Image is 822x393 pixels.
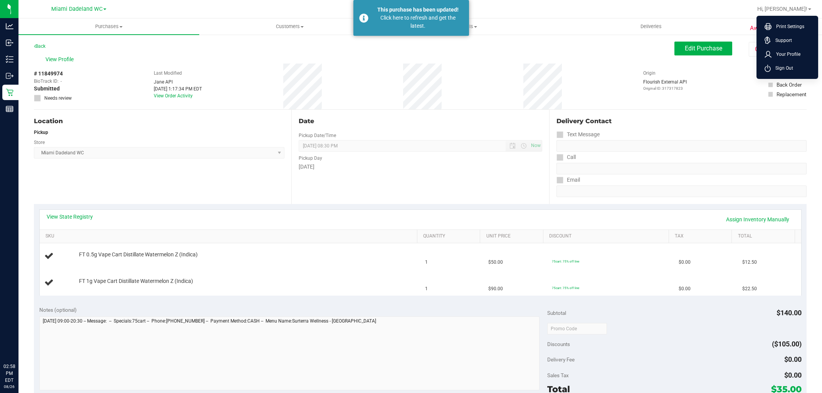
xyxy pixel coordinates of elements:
span: 75cart: 75% off line [552,286,579,290]
label: Call [556,152,576,163]
a: Tax [675,233,729,239]
span: Edit Purchase [685,45,722,52]
span: Customers [200,23,380,30]
span: Hi, [PERSON_NAME]! [757,6,807,12]
span: FT 1g Vape Cart Distillate Watermelon Z (Indica) [79,278,193,285]
a: Discount [549,233,666,239]
span: $50.00 [488,259,503,266]
div: This purchase has been updated! [373,6,463,14]
a: Support [765,37,813,44]
span: Support [771,37,792,44]
span: - [61,78,62,85]
span: Delivery Fee [547,356,575,363]
input: Format: (999) 999-9999 [556,140,807,152]
button: Cancel Purchase [749,42,807,57]
div: Replacement [777,90,806,98]
span: $12.50 [742,259,757,266]
span: BioTrack ID: [34,78,59,85]
a: Purchases [18,18,199,35]
div: Location [34,117,284,126]
span: Needs review [44,95,72,102]
span: $0.00 [679,285,691,293]
span: $0.00 [784,371,802,379]
span: Subtotal [547,310,566,316]
label: Last Modified [154,70,182,77]
span: Deliveries [630,23,672,30]
inline-svg: Outbound [6,72,13,80]
span: Notes (optional) [39,307,77,313]
a: Customers [199,18,380,35]
span: Tills [380,23,560,30]
label: Text Message [556,129,600,140]
input: Promo Code [547,323,607,334]
a: View State Registry [47,213,93,221]
span: $22.50 [742,285,757,293]
span: Miami Dadeland WC [51,6,103,12]
span: Sign Out [771,64,793,72]
a: Back [34,43,45,49]
a: Total [738,233,792,239]
span: $140.00 [777,309,802,317]
div: Flourish External API [643,79,687,91]
a: Deliveries [561,18,741,35]
p: 02:58 PM EDT [3,363,15,384]
inline-svg: Analytics [6,22,13,30]
label: Store [34,139,45,146]
inline-svg: Retail [6,89,13,96]
span: # 11849974 [34,70,63,78]
a: Tills [380,18,561,35]
span: Submitted [34,85,60,93]
span: 75cart: 75% off line [552,259,579,263]
input: Format: (999) 999-9999 [556,163,807,174]
a: Assign Inventory Manually [721,213,794,226]
a: Unit Price [486,233,540,239]
span: 1 [425,259,428,266]
label: Email [556,174,580,186]
p: Original ID: 317317823 [643,85,687,91]
span: Purchases [18,23,199,30]
div: Jane API [154,79,202,85]
inline-svg: Inventory [6,55,13,63]
label: Pickup Date/Time [299,132,336,139]
a: View Order Activity [154,93,193,99]
span: Sales Tax [547,372,569,378]
span: FT 0.5g Vape Cart Distillate Watermelon Z (Indica) [79,251,198,258]
span: Awaiting Payment [750,24,797,33]
button: Edit Purchase [674,42,732,55]
p: 08/26 [3,384,15,390]
div: Click here to refresh and get the latest. [373,14,463,30]
label: Pickup Day [299,155,322,162]
div: [DATE] 1:17:34 PM EDT [154,85,202,92]
strong: Pickup [34,130,48,135]
a: Quantity [423,233,477,239]
li: Sign Out [758,61,816,75]
span: $0.00 [679,259,691,266]
span: Discounts [547,337,570,351]
inline-svg: Inbound [6,39,13,47]
span: 1 [425,285,428,293]
div: [DATE] [299,163,542,171]
iframe: Resource center [8,331,31,355]
div: Delivery Contact [556,117,807,126]
label: Origin [643,70,656,77]
span: Your Profile [772,50,800,58]
span: $90.00 [488,285,503,293]
inline-svg: Reports [6,105,13,113]
div: Back Order [777,81,802,89]
div: Date [299,117,542,126]
span: Print Settings [772,23,804,30]
span: ($105.00) [772,340,802,348]
a: SKU [45,233,414,239]
span: $0.00 [784,355,802,363]
span: View Profile [45,55,76,64]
